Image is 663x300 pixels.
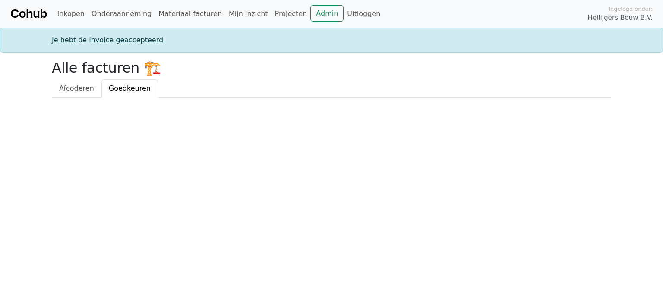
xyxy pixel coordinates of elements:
[609,5,653,13] span: Ingelogd onder:
[272,5,311,22] a: Projecten
[587,13,653,23] span: Heilijgers Bouw B.V.
[155,5,225,22] a: Materiaal facturen
[109,84,151,92] span: Goedkeuren
[10,3,47,24] a: Cohub
[52,60,611,76] h2: Alle facturen 🏗️
[47,35,616,45] div: Je hebt de invoice geaccepteerd
[101,79,158,98] a: Goedkeuren
[59,84,94,92] span: Afcoderen
[344,5,384,22] a: Uitloggen
[225,5,272,22] a: Mijn inzicht
[310,5,344,22] a: Admin
[54,5,88,22] a: Inkopen
[52,79,101,98] a: Afcoderen
[88,5,155,22] a: Onderaanneming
